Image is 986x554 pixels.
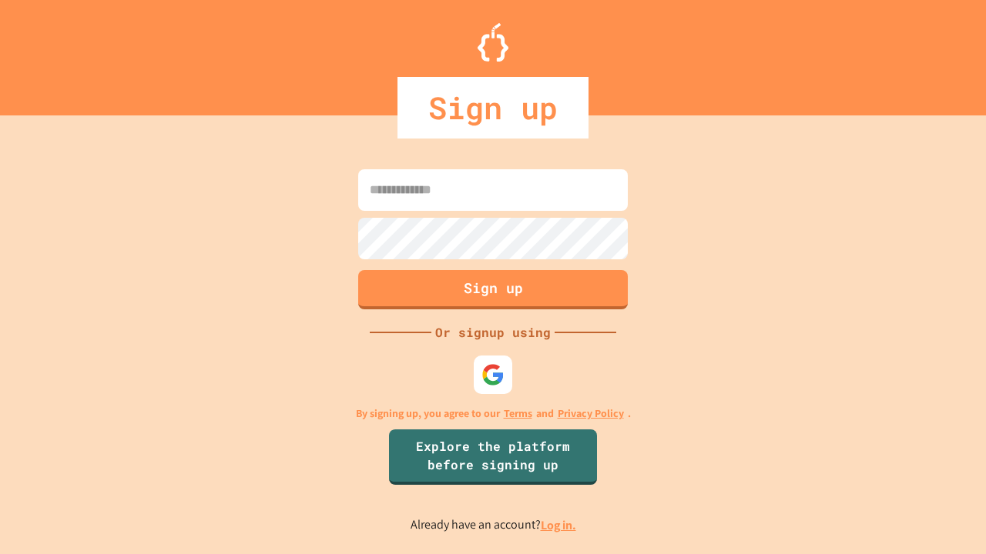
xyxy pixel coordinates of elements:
[541,517,576,533] a: Log in.
[411,516,576,535] p: Already have an account?
[481,363,505,386] img: google-icon.svg
[389,429,597,485] a: Explore the platform before signing up
[431,323,555,342] div: Or signup using
[558,405,624,422] a: Privacy Policy
[397,77,589,138] div: Sign up
[504,405,532,422] a: Terms
[356,405,631,422] p: By signing up, you agree to our and .
[358,270,628,309] button: Sign up
[478,23,508,62] img: Logo.svg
